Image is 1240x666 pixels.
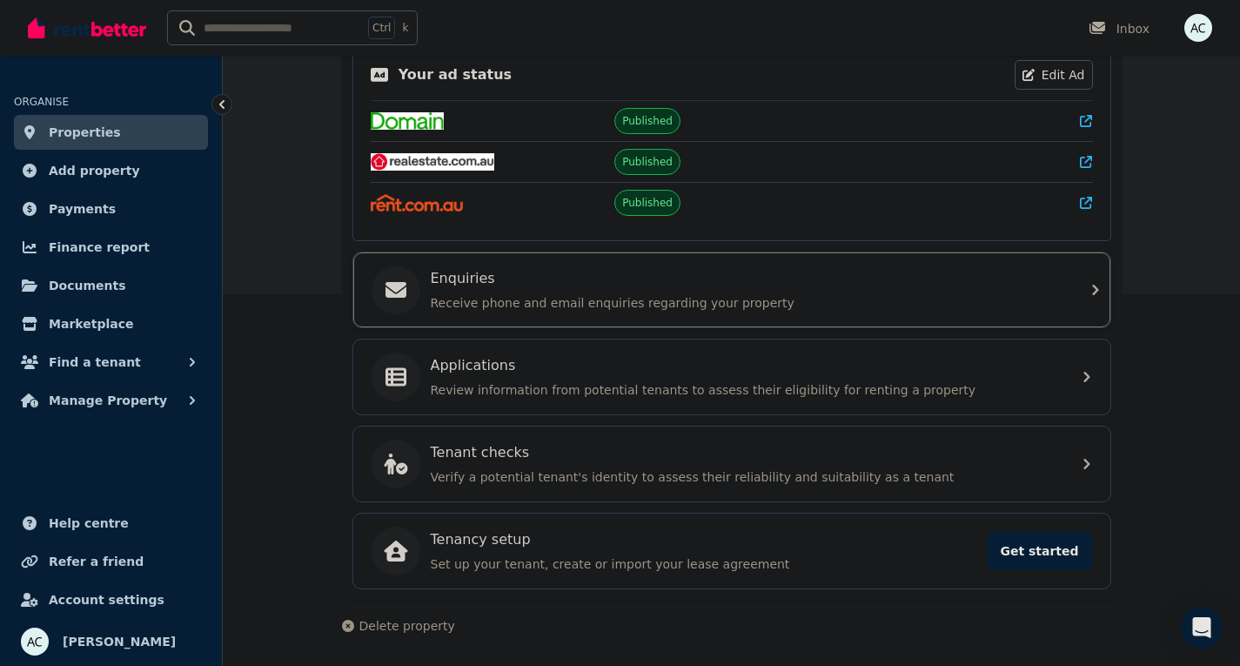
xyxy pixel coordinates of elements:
[353,427,1110,501] a: Tenant checksVerify a potential tenant's identity to assess their reliability and suitability as ...
[49,160,140,181] span: Add property
[399,64,512,85] p: Your ad status
[14,544,208,579] a: Refer a friend
[371,112,444,130] img: Domain.com.au
[1089,20,1150,37] div: Inbox
[1015,60,1093,90] a: Edit Ad
[49,513,129,534] span: Help centre
[353,340,1110,414] a: ApplicationsReview information from potential tenants to assess their eligibility for renting a p...
[368,17,395,39] span: Ctrl
[431,355,516,376] p: Applications
[402,21,408,35] span: k
[431,268,495,289] p: Enquiries
[431,294,1061,312] p: Receive phone and email enquiries regarding your property
[14,230,208,265] a: Finance report
[988,532,1092,570] span: Get started
[371,194,464,212] img: Rent.com.au
[431,468,1061,486] p: Verify a potential tenant's identity to assess their reliability and suitability as a tenant
[431,381,1061,399] p: Review information from potential tenants to assess their eligibility for renting a property
[49,589,164,610] span: Account settings
[63,631,176,652] span: [PERSON_NAME]
[431,555,977,573] p: Set up your tenant, create or import your lease agreement
[14,192,208,226] a: Payments
[14,153,208,188] a: Add property
[49,551,144,572] span: Refer a friend
[14,268,208,303] a: Documents
[359,617,455,635] span: Delete property
[1181,607,1223,649] div: Open Intercom Messenger
[431,442,530,463] p: Tenant checks
[21,628,49,656] img: Alister Cole
[49,122,121,143] span: Properties
[622,155,673,169] span: Published
[49,390,167,411] span: Manage Property
[14,582,208,617] a: Account settings
[14,506,208,541] a: Help centre
[622,196,673,210] span: Published
[49,198,116,219] span: Payments
[622,114,673,128] span: Published
[14,115,208,150] a: Properties
[49,237,150,258] span: Finance report
[431,529,531,550] p: Tenancy setup
[1184,14,1212,42] img: Alister Cole
[49,313,133,334] span: Marketplace
[49,352,141,373] span: Find a tenant
[14,306,208,341] a: Marketplace
[14,345,208,380] button: Find a tenant
[28,15,146,41] img: RentBetter
[353,514,1110,589] a: Tenancy setupSet up your tenant, create or import your lease agreementGet started
[49,275,126,296] span: Documents
[342,617,455,635] button: Delete property
[371,153,495,171] img: RealEstate.com.au
[353,252,1110,327] a: EnquiriesReceive phone and email enquiries regarding your property
[14,96,69,108] span: ORGANISE
[14,383,208,418] button: Manage Property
